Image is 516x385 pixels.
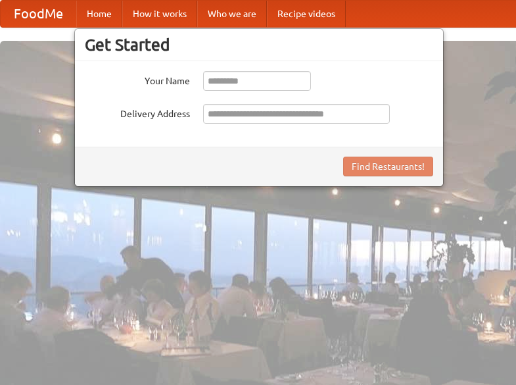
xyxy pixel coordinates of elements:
[76,1,122,27] a: Home
[267,1,346,27] a: Recipe videos
[85,71,190,88] label: Your Name
[1,1,76,27] a: FoodMe
[343,157,433,176] button: Find Restaurants!
[85,35,433,55] h3: Get Started
[85,104,190,120] label: Delivery Address
[197,1,267,27] a: Who we are
[122,1,197,27] a: How it works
